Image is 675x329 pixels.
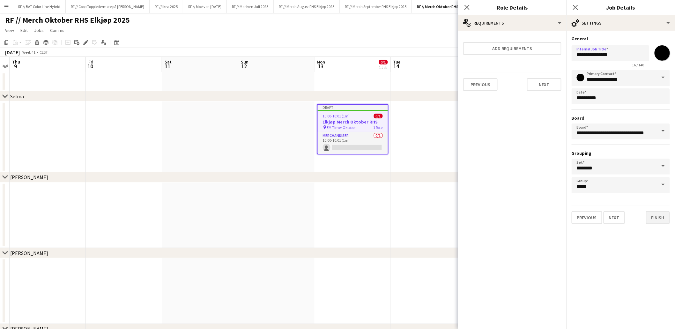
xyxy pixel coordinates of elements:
h1: RF // Merch Oktober RHS Elkjøp 2025 [5,15,130,25]
a: Edit [18,26,30,34]
button: Next [604,211,625,224]
span: Mon [317,59,325,65]
span: 0/1 [374,114,383,118]
div: [DATE] [5,49,20,56]
h3: Role Details [458,3,567,11]
span: 16 / 140 [627,63,649,67]
button: RF // Ikea 2025 [150,0,183,13]
button: RF // Moelven Juli 2025 [227,0,274,13]
app-card-role: Merchandiser0/110:00-10:01 (1m) [318,132,388,154]
span: Sun [241,59,248,65]
a: View [3,26,17,34]
span: 9 [11,63,20,70]
h3: Board [572,115,670,121]
div: Draft [318,105,388,110]
span: Tue [393,59,401,65]
div: Settings [567,15,675,31]
div: Requirements [458,15,567,31]
button: RF // BAT Color Line Hybrid [13,0,66,13]
span: 0/1 [379,60,388,64]
span: Thu [12,59,20,65]
span: 11 [164,63,172,70]
button: Previous [463,78,498,91]
a: Comms [48,26,67,34]
app-job-card: Draft10:00-10:01 (1m)0/1Elkjøp Merch Oktober RHS EM Timer Oktober1 RoleMerchandiser0/110:00-10:01... [317,104,389,154]
button: Finish [646,211,670,224]
span: 10:00-10:01 (1m) [323,114,350,118]
span: Week 41 [21,50,37,55]
div: [PERSON_NAME] [10,250,48,256]
span: Sat [165,59,172,65]
div: CEST [40,50,48,55]
a: Jobs [32,26,46,34]
span: Jobs [34,27,44,33]
button: RF // Moelven [DATE] [183,0,227,13]
span: 10 [87,63,93,70]
div: 1 Job [379,65,388,70]
h3: General [572,36,670,41]
span: Edit [20,27,28,33]
button: RF // Coop Toppledermøte på [PERSON_NAME] [66,0,150,13]
span: 14 [392,63,401,70]
button: Next [527,78,561,91]
span: Comms [50,27,64,33]
span: Fri [88,59,93,65]
div: Selma [10,93,24,100]
button: Previous [572,211,602,224]
button: RF // Merch September RHS Elkjøp 2025 [340,0,412,13]
button: Add requirements [463,42,561,55]
span: 1 Role [374,125,383,130]
button: RF // Merch Oktober RHS Elkjøp 2025 [412,0,483,13]
div: [PERSON_NAME] [10,174,48,180]
h3: Grouping [572,150,670,156]
span: 13 [316,63,325,70]
span: EM Timer Oktober [327,125,356,130]
span: View [5,27,14,33]
h3: Job Details [567,3,675,11]
button: RF // Merch August RHS Elkjøp 2025 [274,0,340,13]
span: 12 [240,63,248,70]
h3: Elkjøp Merch Oktober RHS [318,119,388,125]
